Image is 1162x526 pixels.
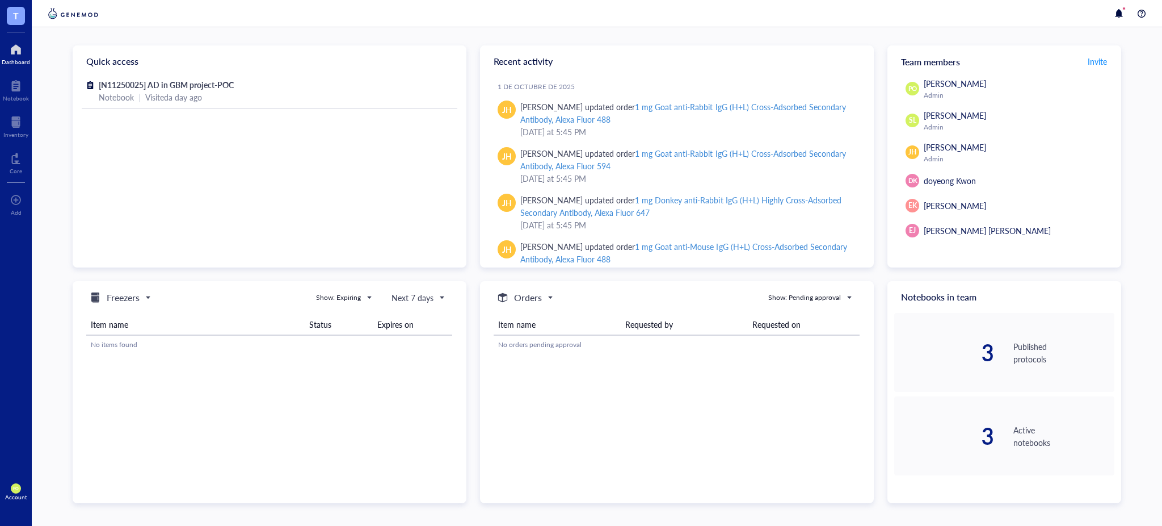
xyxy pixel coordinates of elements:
[502,103,512,116] span: JH
[3,113,28,138] a: Inventory
[480,45,874,77] div: Recent activity
[924,78,986,89] span: [PERSON_NAME]
[3,77,29,102] a: Notebook
[373,314,452,335] th: Expires on
[3,95,29,102] div: Notebook
[91,340,448,350] div: No items found
[3,131,28,138] div: Inventory
[391,293,444,303] span: Next 7 days
[924,123,1110,132] div: Admin
[316,293,361,303] div: Show: Expiring
[99,79,234,90] span: [N11250025] AD in GBM project-POC
[502,150,512,162] span: JH
[768,293,841,303] div: Show: Pending approval
[11,209,22,216] div: Add
[498,82,865,91] div: 1 de octubre de 2025
[520,148,846,172] div: 1 mg Goat anti-Rabbit IgG (H+L) Cross-Adsorbed Secondary Antibody, Alexa Fluor 594
[908,84,917,94] span: PO
[924,141,986,153] span: [PERSON_NAME]
[908,201,917,211] span: EK
[520,241,847,265] div: 1 mg Goat anti-Mouse IgG (H+L) Cross-Adsorbed Secondary Antibody, Alexa Fluor 488
[520,147,856,172] div: [PERSON_NAME] updated order
[520,219,856,231] div: [DATE] at 5:45 PM
[908,147,916,157] span: JH
[520,101,856,126] div: [PERSON_NAME] updated order
[748,314,860,335] th: Requested on
[2,59,30,65] div: Dashboard
[489,143,865,189] a: JH[PERSON_NAME] updated order1 mg Goat anti-Rabbit IgG (H+L) Cross-Adsorbed Secondary Antibody, A...
[73,45,466,77] div: Quick access
[1013,340,1114,365] div: Published protocols
[924,200,986,211] span: [PERSON_NAME]
[924,175,976,186] span: doyeong Kwon
[621,314,748,335] th: Requested by
[894,341,995,364] div: 3
[908,176,917,186] span: DK
[86,314,305,335] th: Item name
[520,194,841,218] div: 1 mg Donkey anti-Rabbit IgG (H+L) Highly Cross-Adsorbed Secondary Antibody, Alexa Fluor 647
[502,197,512,209] span: JH
[520,240,856,265] div: [PERSON_NAME] updated order
[1088,56,1107,67] span: Invite
[5,494,27,500] div: Account
[498,340,855,350] div: No orders pending approval
[45,7,101,20] img: genemod-logo
[99,91,134,103] div: Notebook
[520,194,856,219] div: [PERSON_NAME] updated order
[1013,424,1114,449] div: Active notebooks
[1087,52,1108,70] button: Invite
[887,45,1121,77] div: Team members
[909,115,916,126] span: SL
[138,91,141,103] div: |
[520,101,846,125] div: 1 mg Goat anti-Rabbit IgG (H+L) Cross-Adsorbed Secondary Antibody, Alexa Fluor 488
[489,236,865,282] a: JH[PERSON_NAME] updated order1 mg Goat anti-Mouse IgG (H+L) Cross-Adsorbed Secondary Antibody, Al...
[924,225,1051,236] span: [PERSON_NAME] [PERSON_NAME]
[520,126,856,138] div: [DATE] at 5:45 PM
[10,149,22,174] a: Core
[924,155,1110,164] div: Admin
[10,168,22,174] div: Core
[13,486,19,491] span: PO
[305,314,373,335] th: Status
[145,91,202,103] div: Visited a day ago
[909,226,916,236] span: EJ
[502,243,512,256] span: JH
[13,9,19,23] span: T
[2,40,30,65] a: Dashboard
[489,189,865,236] a: JH[PERSON_NAME] updated order1 mg Donkey anti-Rabbit IgG (H+L) Highly Cross-Adsorbed Secondary An...
[489,96,865,143] a: JH[PERSON_NAME] updated order1 mg Goat anti-Rabbit IgG (H+L) Cross-Adsorbed Secondary Antibody, A...
[520,172,856,185] div: [DATE] at 5:45 PM
[924,91,1110,100] div: Admin
[494,314,621,335] th: Item name
[514,291,542,304] h5: Orders
[894,425,995,448] div: 3
[887,281,1121,313] div: Notebooks in team
[924,110,986,121] span: [PERSON_NAME]
[107,291,140,304] h5: Freezers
